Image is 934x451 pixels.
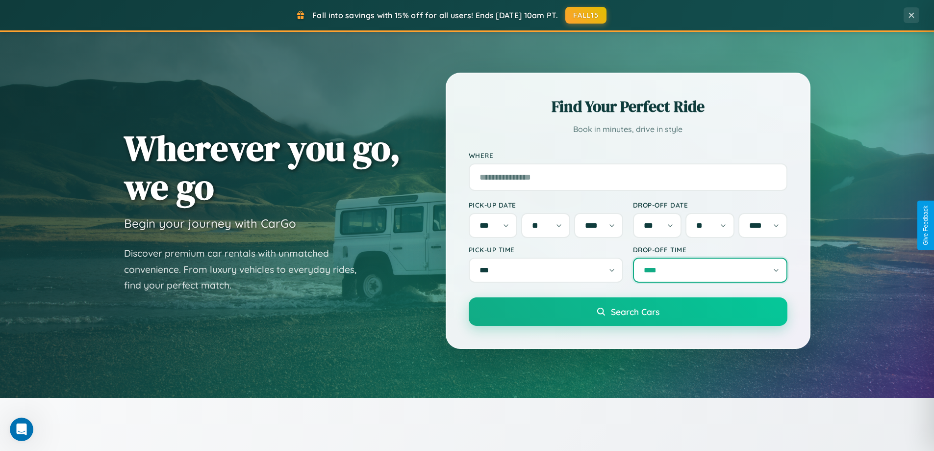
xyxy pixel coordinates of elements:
[565,7,606,24] button: FALL15
[312,10,558,20] span: Fall into savings with 15% off for all users! Ends [DATE] 10am PT.
[633,245,787,254] label: Drop-off Time
[124,216,296,231] h3: Begin your journey with CarGo
[469,201,623,209] label: Pick-up Date
[124,245,369,293] p: Discover premium car rentals with unmatched convenience. From luxury vehicles to everyday rides, ...
[469,297,787,326] button: Search Cars
[922,206,929,245] div: Give Feedback
[611,306,659,317] span: Search Cars
[469,151,787,159] label: Where
[633,201,787,209] label: Drop-off Date
[469,122,787,136] p: Book in minutes, drive in style
[469,245,623,254] label: Pick-up Time
[469,96,787,117] h2: Find Your Perfect Ride
[124,129,401,206] h1: Wherever you go, we go
[10,418,33,441] iframe: Intercom live chat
